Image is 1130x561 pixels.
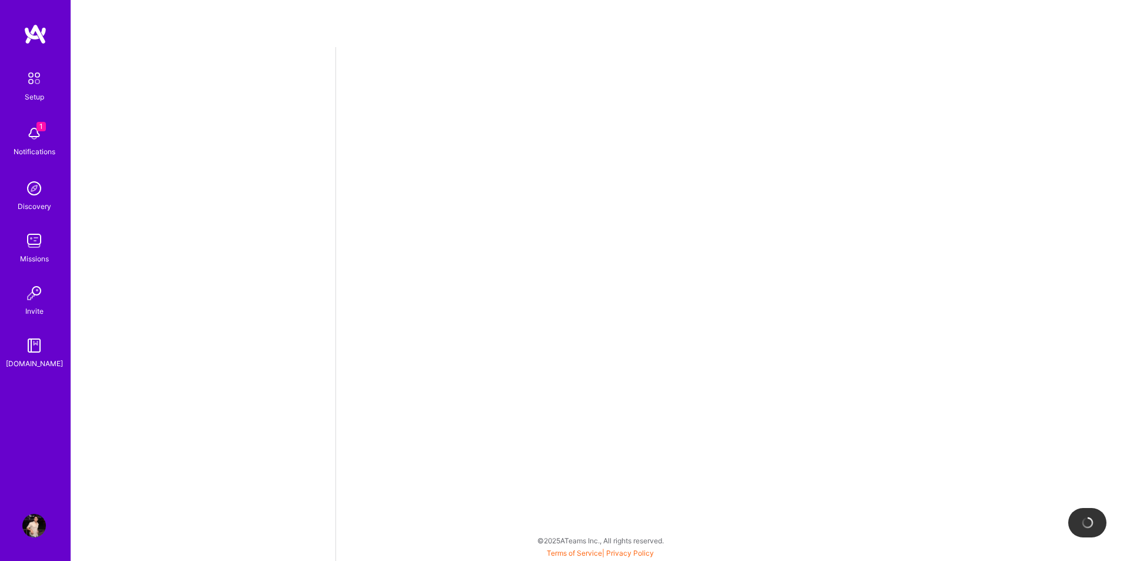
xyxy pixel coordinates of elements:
img: discovery [22,177,46,200]
span: | [547,549,654,557]
div: Setup [25,91,44,103]
img: teamwork [22,229,46,253]
img: bell [22,122,46,145]
div: Discovery [18,200,51,213]
div: [DOMAIN_NAME] [6,357,63,370]
span: 1 [36,122,46,131]
img: logo [24,24,47,45]
img: Invite [22,281,46,305]
div: Notifications [14,145,55,158]
a: Privacy Policy [606,549,654,557]
img: setup [22,66,46,91]
div: © 2025 ATeams Inc., All rights reserved. [71,526,1130,555]
a: Terms of Service [547,549,602,557]
div: Missions [20,253,49,265]
img: User Avatar [22,514,46,537]
img: guide book [22,334,46,357]
img: loading [1082,517,1094,529]
div: Invite [25,305,44,317]
a: User Avatar [19,514,49,537]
